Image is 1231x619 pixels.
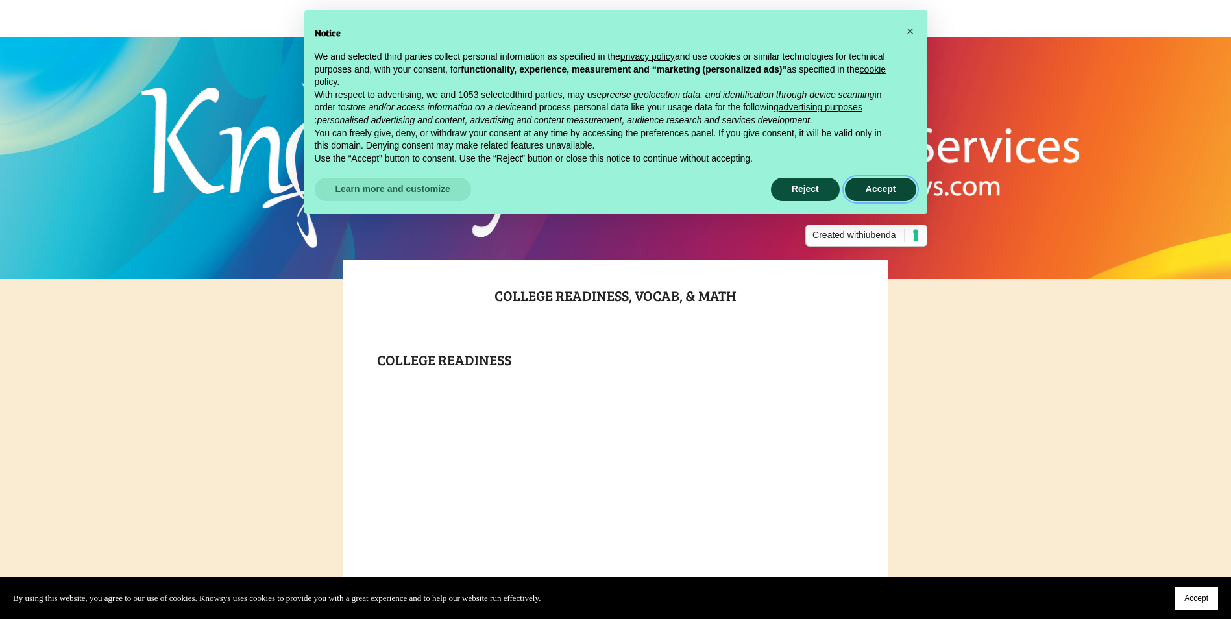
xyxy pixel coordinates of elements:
em: precise geolocation data, and identification through device scanning [602,90,874,100]
button: Learn more and customize [315,178,471,201]
button: Accept [1175,587,1218,610]
strong: functionality, experience, measurement and “marketing (personalized ads)” [461,64,786,75]
span: Accept [1184,594,1208,603]
h2: Notice [315,26,896,40]
p: Use the “Accept” button to consent. Use the “Reject” button or close this notice to continue with... [315,152,896,165]
p: We and selected third parties collect personal information as specified in the and use cookies or... [315,51,896,89]
button: Accept [845,178,917,201]
a: Created withiubenda [805,225,927,247]
button: third parties [515,89,562,102]
p: You can freely give, deny, or withdraw your consent at any time by accessing the preferences pane... [315,127,896,152]
em: personalised advertising and content, advertising and content measurement, audience research and ... [317,115,812,125]
a: cookie policy [315,64,886,88]
span: × [907,24,914,38]
em: store and/or access information on a device [346,102,522,112]
span: iubenda [864,230,896,240]
button: Reject [771,178,840,201]
p: With respect to advertising, we and 1053 selected , may use in order to and process personal data... [315,89,896,127]
button: Close this notice [900,21,921,42]
button: advertising purposes [779,101,862,114]
span: Created with [812,229,904,242]
h1: College readiness, Vocab, & Math [377,284,855,330]
h1: College Readiness [377,348,855,371]
p: By using this website, you agree to our use of cookies. Knowsys uses cookies to provide you with ... [13,591,541,605]
a: privacy policy [620,51,675,62]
